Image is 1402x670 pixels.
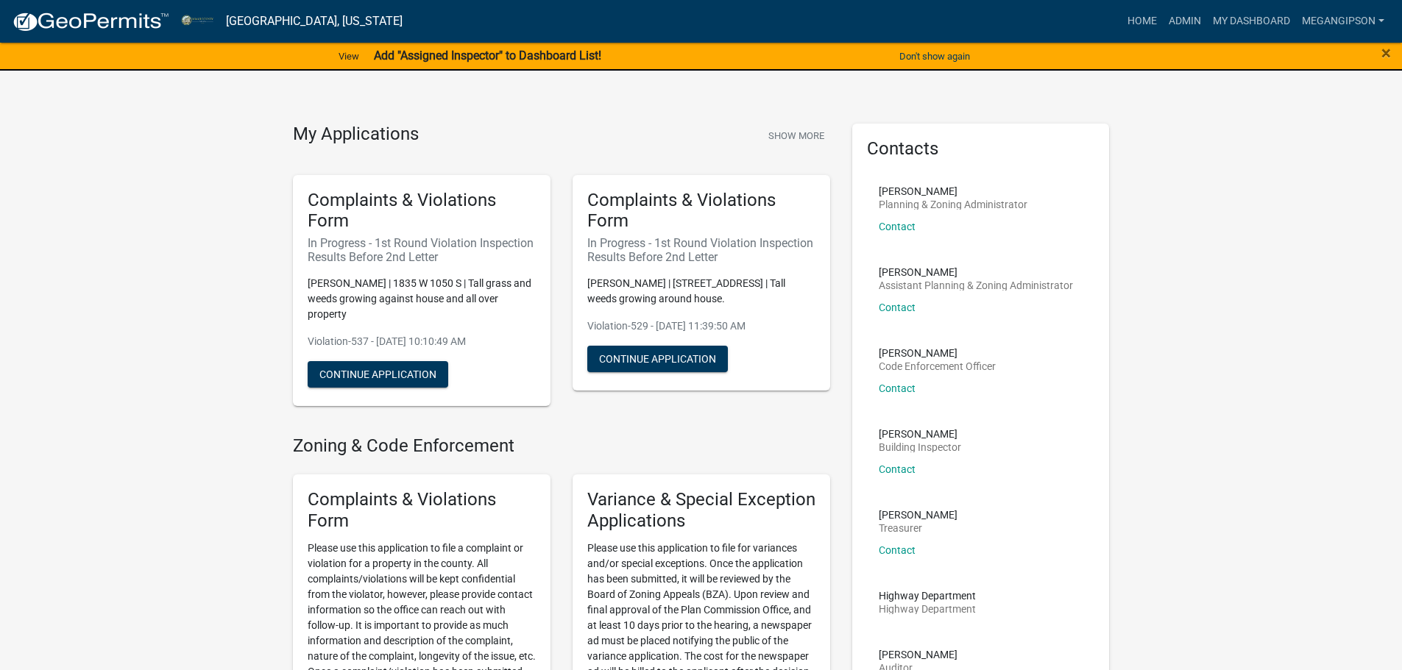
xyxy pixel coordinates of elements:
a: Admin [1163,7,1207,35]
strong: Add "Assigned Inspector" to Dashboard List! [374,49,601,63]
a: My Dashboard [1207,7,1296,35]
h5: Complaints & Violations Form [308,489,536,532]
p: Treasurer [879,523,957,533]
h5: Complaints & Violations Form [308,190,536,232]
h5: Complaints & Violations Form [587,190,815,232]
p: [PERSON_NAME] [879,267,1073,277]
a: Contact [879,221,916,232]
button: Continue Application [587,346,728,372]
p: Violation-537 - [DATE] 10:10:49 AM [308,334,536,349]
p: [PERSON_NAME] [879,429,961,439]
button: Show More [762,124,830,148]
a: Home [1122,7,1163,35]
p: Code Enforcement Officer [879,361,996,371]
p: [PERSON_NAME] | [STREET_ADDRESS] | Tall weeds growing around house. [587,276,815,307]
button: Continue Application [308,361,448,388]
a: megangipson [1296,7,1390,35]
p: [PERSON_NAME] [879,649,957,660]
h6: In Progress - 1st Round Violation Inspection Results Before 2nd Letter [587,236,815,264]
button: Close [1381,44,1391,62]
p: Violation-529 - [DATE] 11:39:50 AM [587,318,815,334]
a: Contact [879,463,916,475]
p: Assistant Planning & Zoning Administrator [879,280,1073,291]
h5: Contacts [867,138,1095,160]
a: [GEOGRAPHIC_DATA], [US_STATE] [226,9,403,34]
p: Highway Department [879,591,976,601]
p: [PERSON_NAME] [879,348,996,358]
h5: Variance & Special Exception Applications [587,489,815,532]
h6: In Progress - 1st Round Violation Inspection Results Before 2nd Letter [308,236,536,264]
p: [PERSON_NAME] [879,186,1027,196]
h4: Zoning & Code Enforcement [293,435,830,457]
a: Contact [879,302,916,313]
a: Contact [879,382,916,394]
span: × [1381,43,1391,63]
p: Planning & Zoning Administrator [879,199,1027,210]
a: View [333,44,365,68]
button: Don't show again [893,44,976,68]
img: Miami County, Indiana [181,11,214,31]
p: [PERSON_NAME] [879,510,957,520]
p: Highway Department [879,604,976,614]
p: [PERSON_NAME] | 1835 W 1050 S | Tall grass and weeds growing against house and all over property [308,276,536,322]
a: Contact [879,544,916,556]
h4: My Applications [293,124,419,146]
p: Building Inspector [879,442,961,452]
